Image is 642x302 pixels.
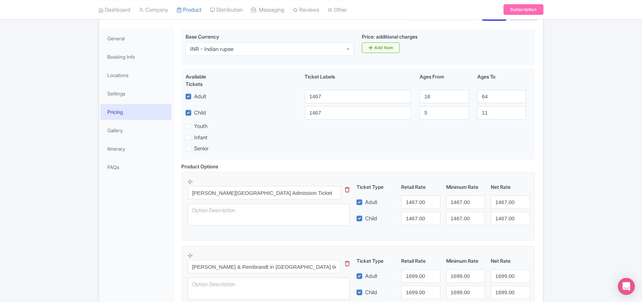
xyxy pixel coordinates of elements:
[443,257,488,265] div: Minimum Rate
[488,257,533,265] div: Net Rate
[365,289,377,297] label: Child
[186,73,224,88] div: Available Tickets
[301,73,416,88] div: Ticket Labels
[305,106,411,120] input: Child
[354,183,398,191] div: Ticket Type
[194,145,209,153] label: Senior
[473,73,530,88] div: Ages To
[362,33,417,40] label: Price: additional charges
[101,67,171,83] a: Locations
[354,257,398,265] div: Ticket Type
[491,286,530,299] input: 0.0
[188,260,341,273] input: Option Name
[446,212,485,225] input: 0.0
[194,134,208,142] label: Infant
[101,159,171,175] a: FAQs
[101,86,171,101] a: Settings
[401,212,440,225] input: 0.0
[504,4,543,15] a: Subscription
[194,122,208,130] label: Youth
[365,198,377,207] label: Adult
[194,93,206,101] label: Adult
[188,186,341,199] input: Option Name
[101,104,171,120] a: Pricing
[491,269,530,283] input: 0.0
[491,212,530,225] input: 0.0
[443,183,488,191] div: Minimum Rate
[362,42,400,53] a: Add Item
[101,122,171,138] a: Gallery
[491,196,530,209] input: 0.0
[401,269,440,283] input: 0.0
[401,286,440,299] input: 0.0
[488,183,533,191] div: Net Rate
[446,269,485,283] input: 0.0
[101,141,171,157] a: Itinerary
[101,49,171,65] a: Booking Info
[190,46,233,52] div: INR - Indian rupee
[305,90,411,103] input: Adult
[365,272,377,280] label: Adult
[194,109,206,117] label: Child
[446,286,485,299] input: 0.0
[415,73,473,88] div: Ages From
[186,34,219,40] span: Base Currency
[446,196,485,209] input: 0.0
[182,163,218,170] div: Product Options
[365,215,377,223] label: Child
[101,30,171,46] a: General
[401,196,440,209] input: 0.0
[618,278,635,295] div: Open Intercom Messenger
[398,257,443,265] div: Retail Rate
[398,183,443,191] div: Retail Rate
